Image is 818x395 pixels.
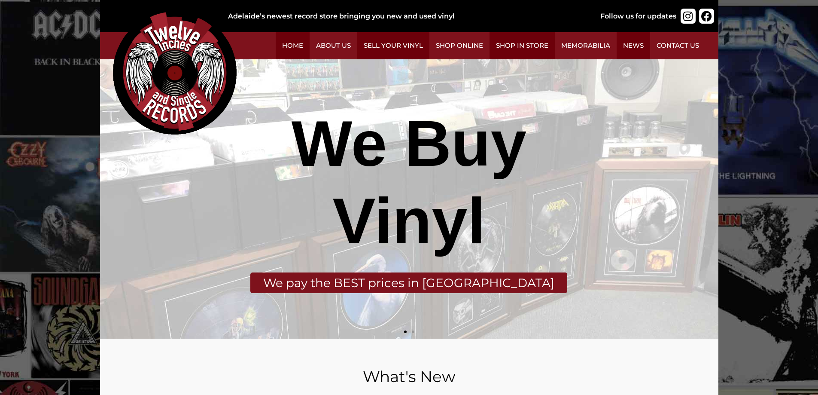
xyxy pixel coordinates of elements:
[412,331,414,333] span: Go to slide 2
[555,32,617,59] a: Memorabilia
[310,32,357,59] a: About Us
[100,59,718,339] div: 1 / 2
[490,32,555,59] a: Shop in Store
[617,32,650,59] a: News
[122,369,697,384] h2: What's New
[600,11,676,21] div: Follow us for updates
[357,32,429,59] a: Sell Your Vinyl
[219,105,599,260] div: We Buy Vinyl
[429,32,490,59] a: Shop Online
[276,32,310,59] a: Home
[250,273,567,293] div: We pay the BEST prices in [GEOGRAPHIC_DATA]
[100,59,718,339] div: Slides
[650,32,705,59] a: Contact Us
[228,11,572,21] div: Adelaide’s newest record store bringing you new and used vinyl
[100,59,718,339] a: We Buy VinylWe pay the BEST prices in [GEOGRAPHIC_DATA]
[404,331,407,333] span: Go to slide 1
